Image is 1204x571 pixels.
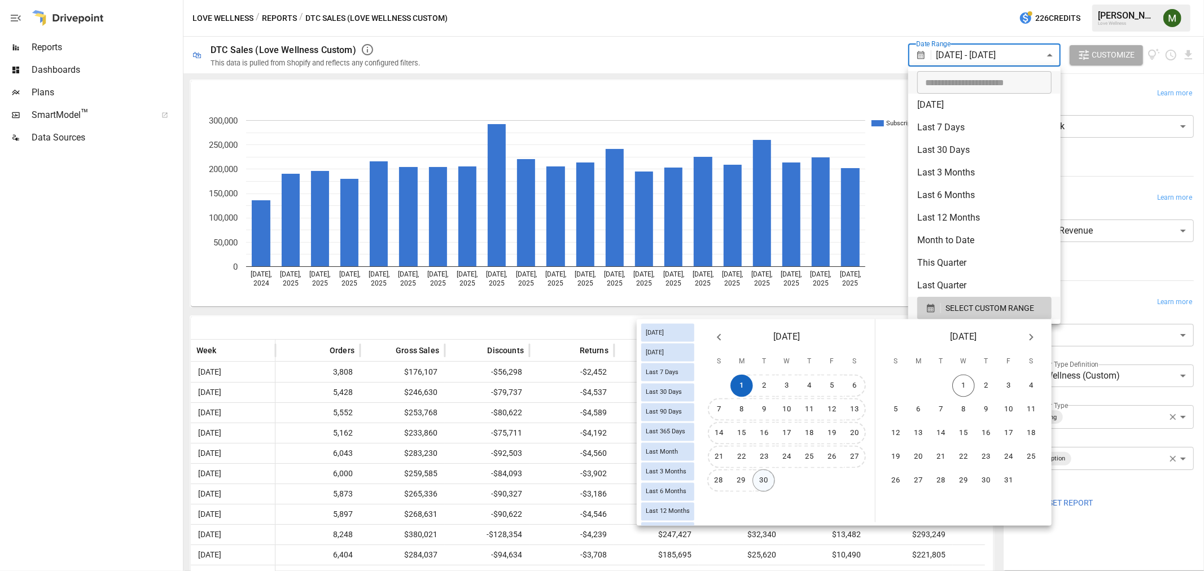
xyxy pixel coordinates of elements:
[641,344,694,362] div: [DATE]
[822,351,842,374] span: Friday
[798,398,821,421] button: 11
[908,229,1061,252] li: Month to Date
[997,398,1020,421] button: 10
[843,422,866,445] button: 20
[641,448,682,455] span: Last Month
[907,422,930,445] button: 13
[999,351,1019,374] span: Friday
[641,502,694,520] div: Last 12 Months
[641,329,668,336] span: [DATE]
[641,423,694,441] div: Last 365 Days
[997,375,1020,397] button: 3
[730,398,753,421] button: 8
[997,422,1020,445] button: 17
[641,443,694,461] div: Last Month
[776,398,798,421] button: 10
[708,326,730,349] button: Previous month
[885,398,907,421] button: 5
[641,409,686,416] span: Last 90 Days
[641,383,694,401] div: Last 30 Days
[1020,398,1043,421] button: 11
[908,161,1061,184] li: Last 3 Months
[641,428,690,436] span: Last 365 Days
[641,389,686,396] span: Last 30 Days
[975,422,997,445] button: 16
[821,422,843,445] button: 19
[953,351,974,374] span: Wednesday
[975,398,997,421] button: 9
[843,398,866,421] button: 13
[945,301,1034,315] span: SELECT CUSTOM RANGE
[843,446,866,468] button: 27
[641,363,694,381] div: Last 7 Days
[708,422,730,445] button: 14
[908,351,929,374] span: Monday
[907,469,930,492] button: 27
[908,252,1061,274] li: This Quarter
[641,468,691,475] span: Last 3 Months
[908,116,1061,139] li: Last 7 Days
[753,446,776,468] button: 23
[997,469,1020,492] button: 31
[952,446,975,468] button: 22
[975,469,997,492] button: 30
[908,207,1061,229] li: Last 12 Months
[885,469,907,492] button: 26
[930,422,952,445] button: 14
[931,351,951,374] span: Tuesday
[843,375,866,397] button: 6
[844,351,865,374] span: Saturday
[951,330,977,345] span: [DATE]
[907,398,930,421] button: 6
[908,94,1061,116] li: [DATE]
[753,375,776,397] button: 2
[641,403,694,421] div: Last 90 Days
[777,351,797,374] span: Wednesday
[641,508,694,515] span: Last 12 Months
[709,351,729,374] span: Sunday
[798,375,821,397] button: 4
[1021,351,1041,374] span: Saturday
[952,469,975,492] button: 29
[930,469,952,492] button: 28
[821,398,843,421] button: 12
[754,351,774,374] span: Tuesday
[885,422,907,445] button: 12
[776,375,798,397] button: 3
[776,422,798,445] button: 17
[821,375,843,397] button: 5
[641,522,694,540] div: Last Year
[976,351,996,374] span: Thursday
[930,398,952,421] button: 7
[799,351,820,374] span: Thursday
[917,297,1052,319] button: SELECT CUSTOM RANGE
[952,422,975,445] button: 15
[732,351,752,374] span: Monday
[774,330,800,345] span: [DATE]
[997,446,1020,468] button: 24
[952,398,975,421] button: 8
[641,488,691,495] span: Last 6 Months
[908,139,1061,161] li: Last 30 Days
[798,422,821,445] button: 18
[730,469,752,492] button: 29
[908,274,1061,297] li: Last Quarter
[1020,446,1043,468] button: 25
[952,375,975,397] button: 1
[707,469,730,492] button: 28
[1020,422,1043,445] button: 18
[821,446,843,468] button: 26
[708,398,730,421] button: 7
[730,446,753,468] button: 22
[885,446,907,468] button: 19
[907,446,930,468] button: 20
[641,324,694,342] div: [DATE]
[730,422,753,445] button: 15
[776,446,798,468] button: 24
[975,446,997,468] button: 23
[1020,326,1043,349] button: Next month
[641,482,694,500] div: Last 6 Months
[753,422,776,445] button: 16
[753,398,776,421] button: 9
[752,469,775,492] button: 30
